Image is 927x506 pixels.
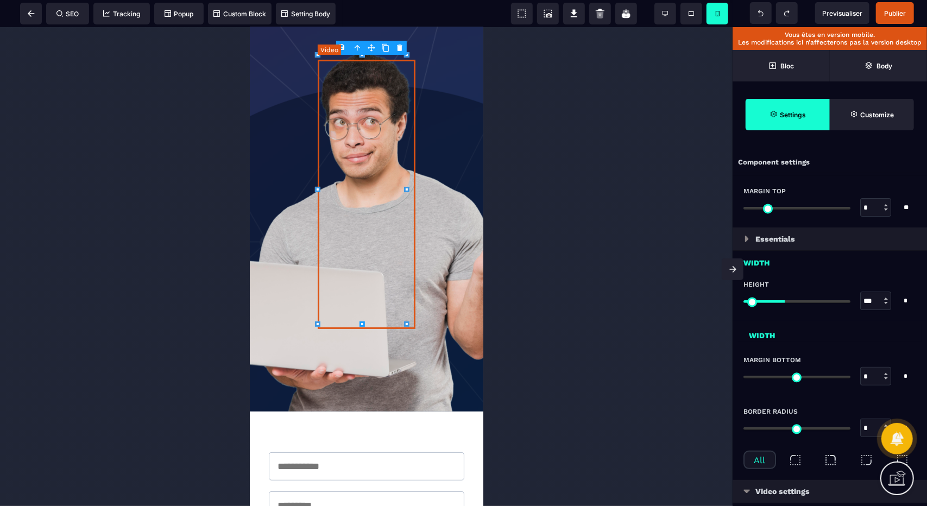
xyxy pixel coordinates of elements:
[213,10,266,18] span: Custom Block
[780,62,794,70] strong: Bloc
[822,9,862,17] span: Previsualiser
[281,10,330,18] span: Setting Body
[780,111,806,119] strong: Settings
[165,10,194,18] span: Popup
[745,236,749,242] img: loading
[755,485,810,498] p: Video settings
[733,251,927,269] div: Width
[743,187,786,195] span: Margin Top
[733,50,830,81] span: Open Blocks
[860,111,894,119] strong: Customize
[511,3,533,24] span: View components
[815,2,869,24] span: Preview
[743,489,750,494] img: loading
[743,356,801,364] span: Margin Bottom
[743,280,769,289] span: Height
[738,324,922,342] div: Width
[56,10,79,18] span: SEO
[860,453,873,467] img: bottom-right-radius.9d9d0345.svg
[876,62,892,70] strong: Body
[830,99,914,130] span: Open Style Manager
[537,3,559,24] span: Screenshot
[738,31,922,39] p: Vous êtes en version mobile.
[789,453,802,467] img: top-left-radius.822a4e29.svg
[884,9,906,17] span: Publier
[824,453,837,467] img: top-right-radius.9e58d49b.svg
[746,99,830,130] span: Settings
[755,232,795,245] p: Essentials
[830,50,927,81] span: Open Layer Manager
[103,10,140,18] span: Tracking
[743,407,798,416] span: Border Radius
[738,39,922,46] p: Les modifications ici n’affecterons pas la version desktop
[733,152,927,173] div: Component settings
